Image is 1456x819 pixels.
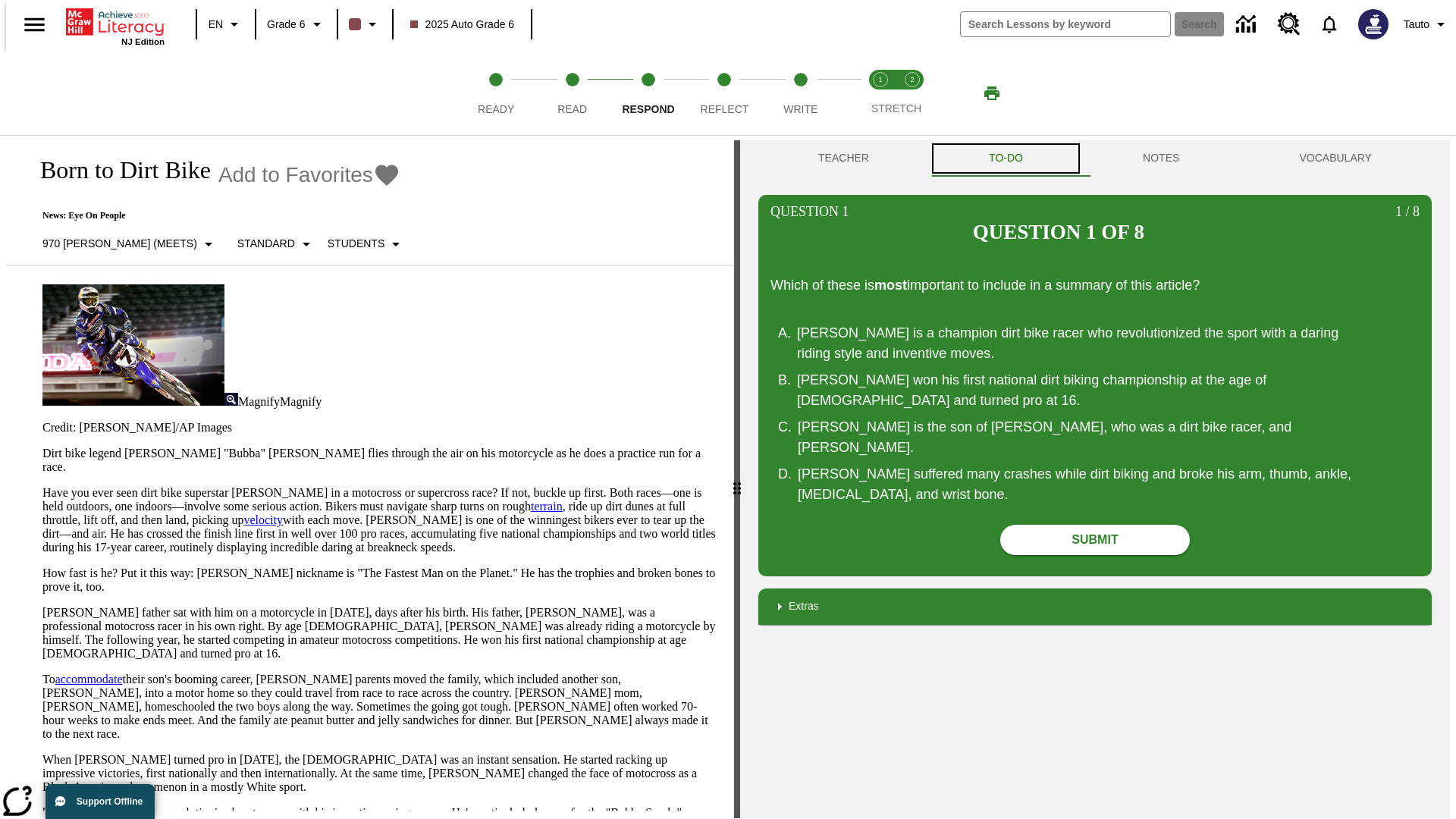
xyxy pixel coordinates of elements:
[66,5,165,46] div: Home
[1398,11,1456,38] button: Profile/Settings
[604,52,692,135] button: Respond step 3 of 5
[758,588,1432,625] div: Extras
[798,417,1374,458] div: [PERSON_NAME] is the son of [PERSON_NAME], who was a dirt bike racer, and [PERSON_NAME].
[961,12,1170,36] input: search field
[973,221,1144,244] h2: Question 1 of 8
[1310,5,1349,44] a: Notifications
[757,52,845,135] button: Write step 5 of 5
[237,236,295,252] p: Standard
[231,231,322,258] button: Scaffolds, Standard
[77,796,143,807] span: Support Offline
[202,11,250,38] button: Language: EN, Select a language
[557,103,587,115] span: Read
[243,513,283,526] a: velocity
[209,17,223,33] span: EN
[1239,140,1432,177] button: VOCABULARY
[1395,204,1420,262] p: 8
[839,204,849,219] span: 1
[778,464,792,485] span: D .
[280,395,322,408] span: Magnify
[878,76,882,83] text: 1
[758,140,929,177] button: Teacher
[770,204,849,262] p: Question
[218,163,373,187] span: Add to Favorites
[858,52,902,135] button: Stretch Read step 1 of 2
[261,11,332,38] button: Grade: Grade 6, Select a grade
[758,140,1432,177] div: Instructional Panel Tabs
[12,2,57,47] button: Open side menu
[42,284,224,406] img: Motocross racer James Stewart flies through the air on his dirt bike.
[42,421,716,435] p: Credit: [PERSON_NAME]/AP Images
[778,370,791,391] span: B .
[871,102,921,115] span: STRETCH
[121,37,165,46] span: NJ Edition
[267,17,306,33] span: Grade 6
[55,673,123,686] a: accommodate
[410,17,515,33] span: 2025 Auto Grade 6
[910,76,914,83] text: 2
[322,231,411,258] button: Select Student
[42,753,716,794] p: When [PERSON_NAME] turned pro in [DATE], the [DEMOGRAPHIC_DATA] was an instant sensation. He star...
[218,162,400,188] button: Add to Favorites - Born to Dirt Bike
[797,370,1373,411] div: [PERSON_NAME] won his first national dirt biking championship at the age of [DEMOGRAPHIC_DATA] an...
[1083,140,1239,177] button: NOTES
[701,103,749,115] span: Reflect
[874,278,907,293] strong: most
[680,52,768,135] button: Reflect step 4 of 5
[343,11,388,38] button: Class color is dark brown. Change class color
[24,210,411,221] p: News: Eye On People
[528,52,616,135] button: Read step 2 of 5
[1404,17,1429,33] span: Tauto
[778,417,792,438] span: C .
[224,393,238,406] img: Magnify
[1358,9,1389,39] img: Avatar
[478,103,514,115] span: Ready
[1395,204,1402,219] span: 1
[789,598,819,614] p: Extras
[968,80,1016,107] button: Print
[452,52,540,135] button: Ready step 1 of 5
[24,156,211,184] h1: Born to Dirt Bike
[797,323,1373,364] div: [PERSON_NAME] is a champion dirt bike racer who revolutionized the sport with a daring riding sty...
[36,231,224,258] button: Select Lexile, 970 Lexile (Meets)
[42,673,716,741] p: To their son's booming career, [PERSON_NAME] parents moved the family, which included another son...
[890,52,934,135] button: Stretch Respond step 2 of 2
[798,464,1374,505] div: [PERSON_NAME] suffered many crashes while dirt biking and broke his arm, thumb, ankle, [MEDICAL_D...
[45,784,155,819] button: Support Offline
[740,140,1450,818] div: activity
[531,500,563,513] a: terrain
[42,606,716,661] p: [PERSON_NAME] father sat with him on a motorcycle in [DATE], days after his birth. His father, [P...
[6,140,734,811] div: reading
[770,275,1420,296] p: Which of these is important to include in a summary of this article?
[1269,4,1310,45] a: Resource Center, Will open in new tab
[783,103,817,115] span: Write
[238,395,280,408] span: Magnify
[42,486,716,554] p: Have you ever seen dirt bike superstar [PERSON_NAME] in a motocross or supercross race? If not, b...
[42,447,716,474] p: Dirt bike legend [PERSON_NAME] "Bubba" [PERSON_NAME] flies through the air on his motorcycle as h...
[42,566,716,594] p: How fast is he? Put it this way: [PERSON_NAME] nickname is "The Fastest Man on the Planet." He ha...
[328,236,384,252] p: Students
[1405,204,1409,219] span: /
[929,140,1083,177] button: TO-DO
[1227,4,1269,45] a: Data Center
[622,103,674,115] span: Respond
[734,140,740,818] div: Press Enter or Spacebar and then press right and left arrow keys to move the slider
[1000,525,1190,555] button: Submit
[778,323,791,344] span: A .
[1349,5,1398,44] button: Select a new avatar
[42,236,197,252] p: 970 [PERSON_NAME] (Meets)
